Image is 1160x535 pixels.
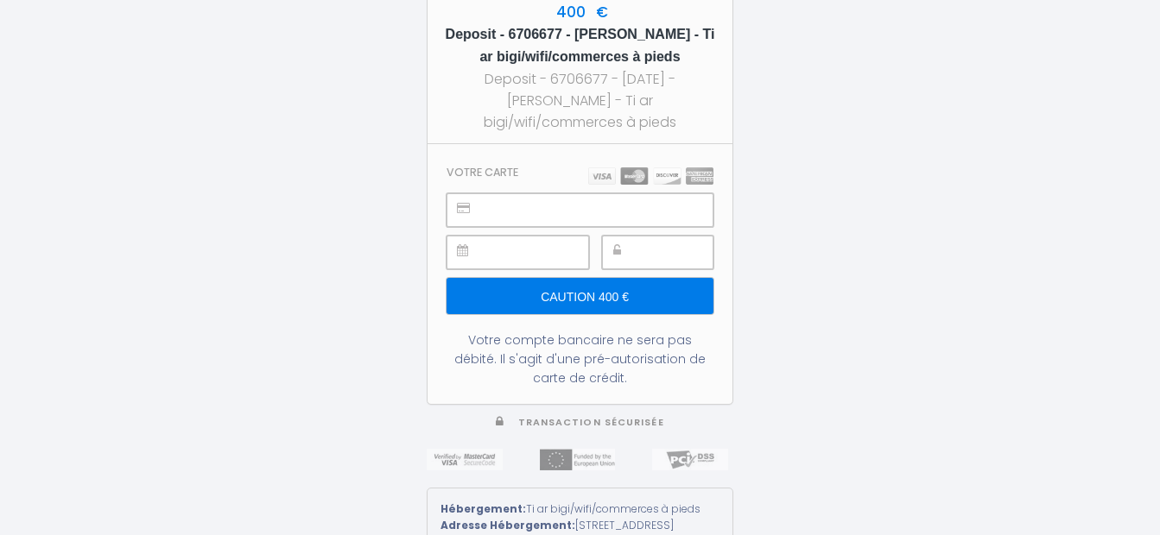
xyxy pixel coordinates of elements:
strong: Hébergement: [441,501,526,516]
span: Transaction sécurisée [518,416,664,429]
iframe: Secure payment input frame [641,236,713,268]
iframe: Secure payment input frame [485,236,588,268]
h5: Deposit - 6706677 - [PERSON_NAME] - Ti ar bigi/wifi/commerces à pieds [443,23,717,68]
h3: Votre carte [447,166,518,179]
div: Ti ar bigi/wifi/commerces à pieds [441,501,719,518]
iframe: Secure payment input frame [485,194,713,226]
img: carts.png [588,167,713,185]
div: Votre compte bancaire ne sera pas débité. Il s'agit d'une pré-autorisation de carte de crédit. [447,330,713,387]
div: Deposit - 6706677 - [DATE] - [PERSON_NAME] - Ti ar bigi/wifi/commerces à pieds [443,68,717,133]
input: Caution 400 € [447,278,713,314]
strong: Adresse Hébergement: [441,518,575,532]
span: 400 € [552,2,608,22]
